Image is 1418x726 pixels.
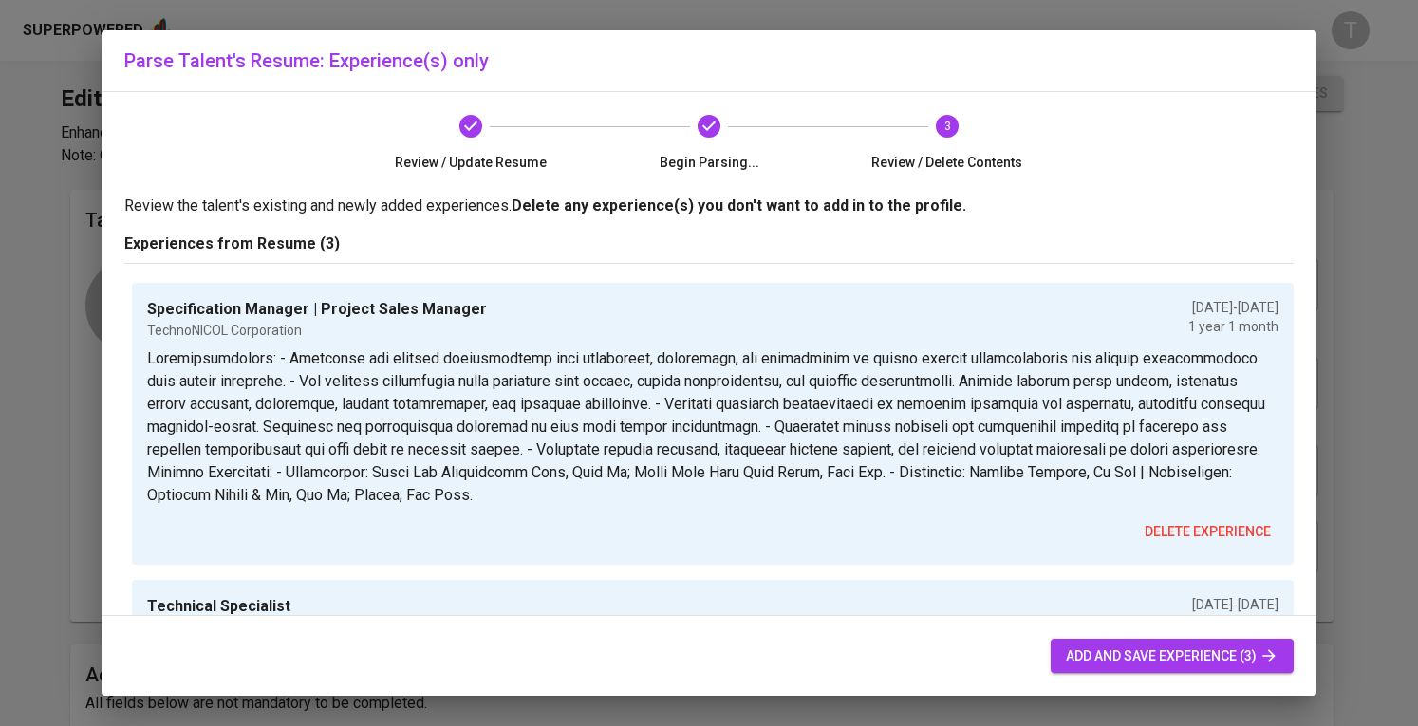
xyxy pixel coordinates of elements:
[360,153,583,172] span: Review / Update Resume
[124,195,1294,217] p: Review the talent's existing and newly added experiences.
[598,153,821,172] span: Begin Parsing...
[124,46,1294,76] h6: Parse Talent's Resume: Experience(s) only
[147,595,438,618] p: Technical Specialist
[1066,644,1278,668] span: add and save experience (3)
[835,153,1058,172] span: Review / Delete Contents
[1137,514,1278,549] button: delete experience
[1188,317,1278,336] p: 1 year 1 month
[512,196,966,214] b: Delete any experience(s) you don't want to add in to the profile.
[147,347,1278,507] p: Loremipsumdolors: - Ametconse adi elitsed doeiusmodtemp inci utlaboreet, doloremagn, ali enimadmi...
[1188,298,1278,317] p: [DATE] - [DATE]
[1051,639,1294,674] button: add and save experience (3)
[124,233,1294,255] p: Experiences from Resume (3)
[1145,520,1271,544] span: delete experience
[147,321,487,340] p: TechnoNICOL Corporation
[147,298,487,321] p: Specification Manager | Project Sales Manager
[943,120,950,133] text: 3
[1182,595,1278,614] p: [DATE] - [DATE]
